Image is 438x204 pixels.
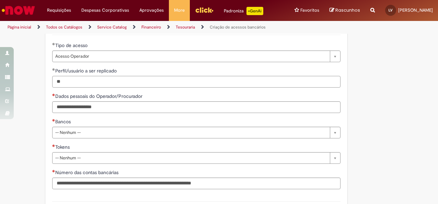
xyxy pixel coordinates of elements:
span: More [174,7,185,14]
span: Perfil/usuário a ser replicado [55,68,118,74]
img: ServiceNow [1,3,36,17]
a: Todos os Catálogos [46,24,82,30]
span: Tipo de acesso [55,42,89,48]
span: Despesas Corporativas [81,7,129,14]
span: Necessários [52,170,55,172]
span: Rascunhos [335,7,360,13]
a: Service Catalog [97,24,127,30]
div: Padroniza [224,7,263,15]
span: Obrigatório Preenchido [52,68,55,71]
span: Necessários [52,119,55,122]
span: Favoritos [300,7,319,14]
span: Tokens [55,144,71,150]
span: [PERSON_NAME] [398,7,433,13]
span: Dados pessoais do Operador/Procurador [55,93,144,99]
input: Dados pessoais do Operador/Procurador [52,101,341,113]
a: Tesouraria [176,24,195,30]
span: Requisições [47,7,71,14]
span: Aprovações [139,7,164,14]
span: Acesso Operador [55,51,326,62]
span: -- Nenhum -- [55,152,326,163]
a: Criação de acessos bancários [210,24,266,30]
p: +GenAi [246,7,263,15]
input: Perfil/usuário a ser replicado [52,76,341,88]
input: Número das contas bancárias [52,178,341,189]
span: -- Nenhum -- [55,127,326,138]
span: Número das contas bancárias [55,169,120,175]
a: Financeiro [141,24,161,30]
span: Necessários [52,144,55,147]
span: Necessários [52,93,55,96]
a: Página inicial [8,24,31,30]
img: click_logo_yellow_360x200.png [195,5,214,15]
span: Bancos [55,118,72,125]
span: Obrigatório Preenchido [52,43,55,45]
ul: Trilhas de página [5,21,287,34]
a: Rascunhos [330,7,360,14]
span: LV [389,8,393,12]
